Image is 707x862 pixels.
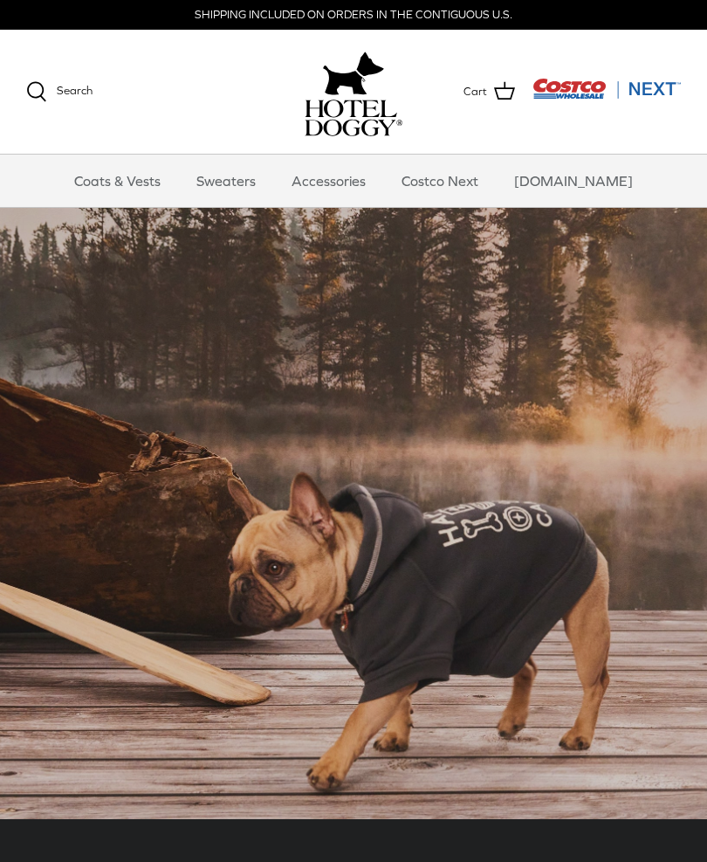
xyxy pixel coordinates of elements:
[305,47,402,136] a: hoteldoggy.com hoteldoggycom
[26,81,93,102] a: Search
[463,83,487,101] span: Cart
[532,78,681,100] img: Costco Next
[58,155,176,207] a: Coats & Vests
[305,100,402,136] img: hoteldoggycom
[386,155,494,207] a: Costco Next
[532,89,681,102] a: Visit Costco Next
[276,155,381,207] a: Accessories
[498,155,649,207] a: [DOMAIN_NAME]
[463,80,515,103] a: Cart
[57,84,93,97] span: Search
[181,155,271,207] a: Sweaters
[323,47,384,100] img: hoteldoggy.com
